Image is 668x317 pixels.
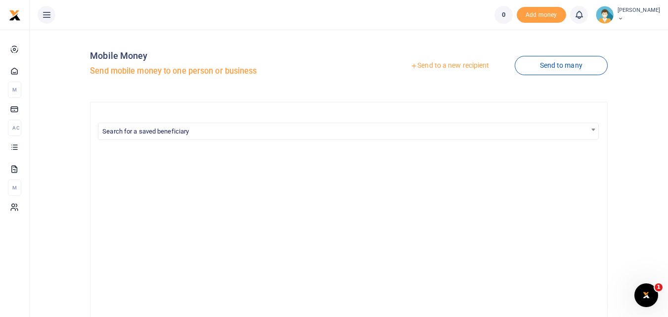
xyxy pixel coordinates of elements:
[8,180,21,196] li: M
[8,120,21,136] li: Ac
[490,6,517,24] li: Wallet ballance
[494,6,513,24] a: 0
[634,283,658,307] iframe: Intercom live chat
[385,57,514,75] a: Send to a new recipient
[98,123,599,140] span: Search for a saved beneficiary
[98,123,598,138] span: Search for a saved beneficiary
[515,56,608,75] a: Send to many
[517,7,566,23] li: Toup your wallet
[502,10,505,20] span: 0
[9,11,21,18] a: logo-small logo-large logo-large
[655,283,663,291] span: 1
[90,50,345,61] h4: Mobile Money
[596,6,660,24] a: profile-user [PERSON_NAME]
[90,66,345,76] h5: Send mobile money to one person or business
[102,128,189,135] span: Search for a saved beneficiary
[8,82,21,98] li: M
[618,6,660,15] small: [PERSON_NAME]
[517,7,566,23] span: Add money
[9,9,21,21] img: logo-small
[596,6,614,24] img: profile-user
[517,10,566,18] a: Add money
